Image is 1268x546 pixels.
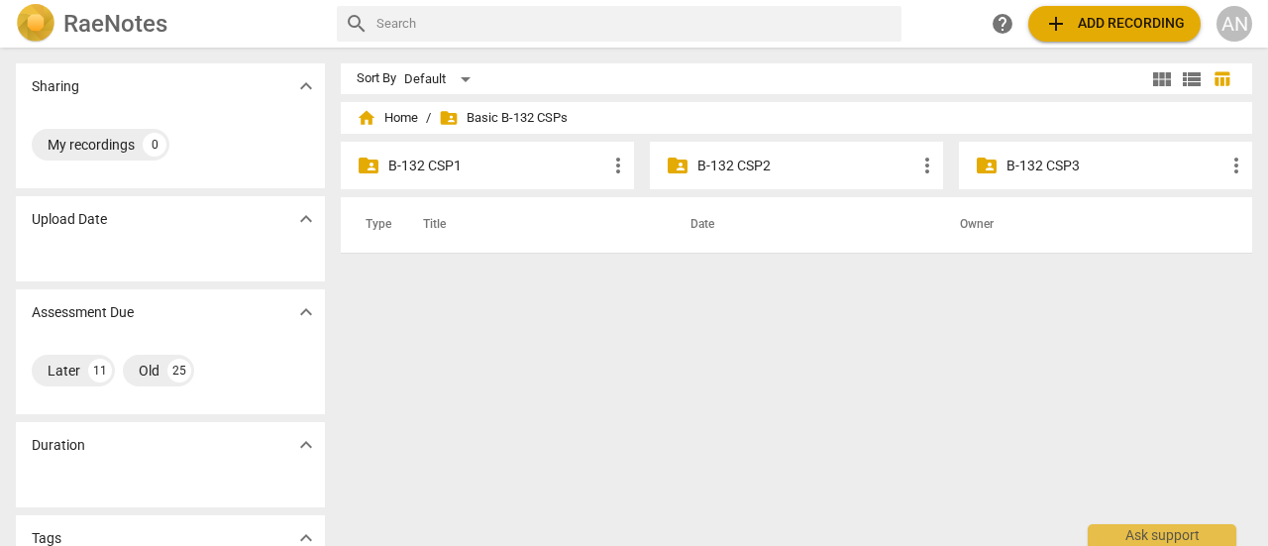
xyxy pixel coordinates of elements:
div: 0 [143,133,166,157]
div: Old [139,361,159,381]
p: B-132 CSP2 [697,156,915,176]
button: Tile view [1147,64,1177,94]
p: Sharing [32,76,79,97]
div: 25 [167,359,191,382]
div: Default [404,63,477,95]
span: Home [357,108,418,128]
button: AN [1216,6,1252,42]
button: Upload [1028,6,1201,42]
span: table_chart [1213,69,1231,88]
span: add [1044,12,1068,36]
span: Basic B-132 CSPs [439,108,568,128]
img: Logo [16,4,55,44]
button: Table view [1207,64,1236,94]
span: expand_more [294,207,318,231]
span: folder_shared [975,154,999,177]
span: more_vert [606,154,630,177]
div: Later [48,361,80,381]
input: Search [376,8,894,40]
button: Show more [291,297,321,327]
button: List view [1177,64,1207,94]
span: more_vert [915,154,939,177]
th: Title [399,197,667,253]
button: Show more [291,204,321,234]
button: Show more [291,71,321,101]
button: Show more [291,430,321,460]
p: Assessment Due [32,302,134,323]
span: Add recording [1044,12,1185,36]
span: folder_shared [666,154,689,177]
span: view_module [1150,67,1174,91]
div: Sort By [357,71,396,86]
p: Upload Date [32,209,107,230]
span: folder_shared [357,154,380,177]
a: LogoRaeNotes [16,4,321,44]
div: Ask support [1088,524,1236,546]
th: Type [350,197,399,253]
span: expand_more [294,300,318,324]
div: 11 [88,359,112,382]
a: Help [985,6,1020,42]
p: Duration [32,435,85,456]
span: expand_more [294,433,318,457]
div: My recordings [48,135,135,155]
th: Owner [936,197,1231,253]
span: view_list [1180,67,1204,91]
span: search [345,12,369,36]
span: more_vert [1224,154,1248,177]
span: folder_shared [439,108,459,128]
th: Date [667,197,936,253]
span: help [991,12,1014,36]
p: B-132 CSP3 [1006,156,1224,176]
p: B-132 CSP1 [388,156,606,176]
span: / [426,111,431,126]
h2: RaeNotes [63,10,167,38]
span: expand_more [294,74,318,98]
span: home [357,108,376,128]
